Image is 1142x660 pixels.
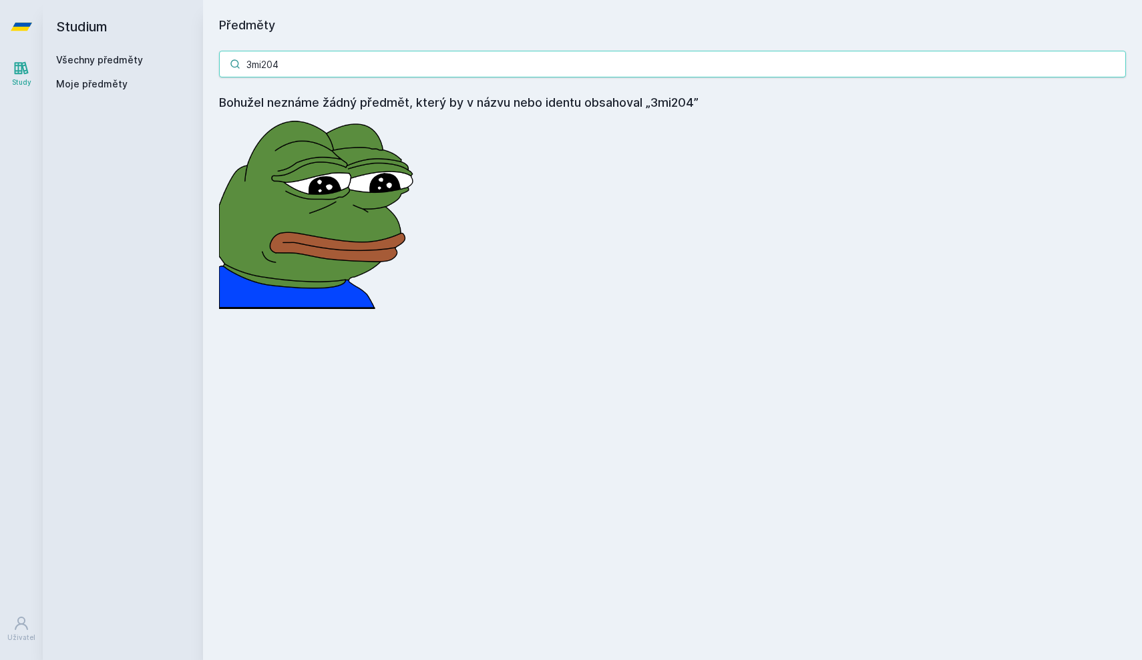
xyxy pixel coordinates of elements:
[12,77,31,87] div: Study
[56,54,143,65] a: Všechny předměty
[7,633,35,643] div: Uživatel
[219,112,419,309] img: error_picture.png
[219,51,1126,77] input: Název nebo ident předmětu…
[3,53,40,94] a: Study
[219,16,1126,35] h1: Předměty
[219,93,1126,112] h4: Bohužel neznáme žádný předmět, který by v názvu nebo identu obsahoval „3mi204”
[56,77,128,91] span: Moje předměty
[3,609,40,649] a: Uživatel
